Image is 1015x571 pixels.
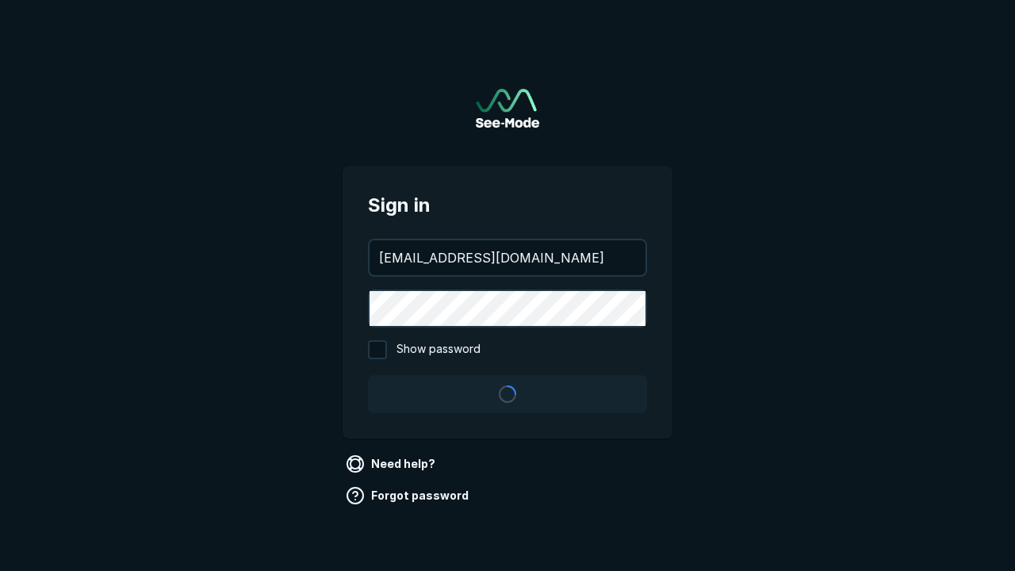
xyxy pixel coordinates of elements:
a: Forgot password [343,483,475,508]
img: See-Mode Logo [476,89,539,128]
input: your@email.com [370,240,645,275]
span: Sign in [368,191,647,220]
a: Go to sign in [476,89,539,128]
a: Need help? [343,451,442,477]
span: Show password [396,340,481,359]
